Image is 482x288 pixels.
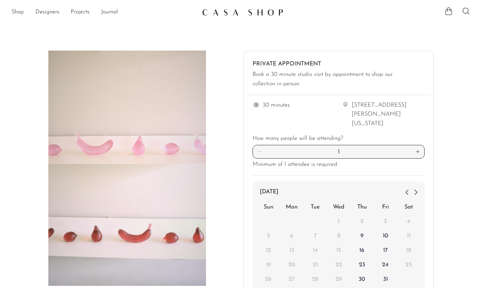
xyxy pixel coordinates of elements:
[35,8,59,17] a: Designers
[355,230,368,243] span: 9
[327,200,350,215] div: Wed
[303,200,327,215] div: Tue
[12,6,196,18] nav: Desktop navigation
[253,160,425,169] div: Minimum of 1 attendee is required.
[263,101,290,110] div: 30 minutes
[253,134,425,143] div: How many people will be attending?
[379,244,392,257] span: 17
[280,200,303,215] div: Mon
[355,273,368,286] span: 30
[253,60,321,69] div: Private Appointment
[397,200,421,215] div: Sat
[253,70,408,89] div: Book a 30 minute studio visit by appointment to shop our collection in person.
[379,273,392,286] span: 31
[379,230,392,243] span: 10
[12,8,24,17] a: Shop
[374,200,397,215] div: Fri
[355,244,368,257] span: 16
[350,200,374,215] div: Thu
[12,6,196,18] ul: NEW HEADER MENU
[71,8,89,17] a: Projects
[257,186,421,199] div: [DATE]
[101,8,118,17] a: Journal
[379,259,392,272] span: 24
[352,101,425,129] div: [STREET_ADDRESS][PERSON_NAME][US_STATE]
[355,259,368,272] span: 23
[257,200,280,215] div: Sun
